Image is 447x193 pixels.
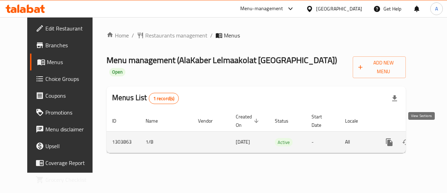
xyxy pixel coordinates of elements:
[236,137,250,146] span: [DATE]
[109,68,125,76] div: Open
[240,5,283,13] div: Menu-management
[306,131,339,153] td: -
[112,92,179,104] h2: Menus List
[137,31,207,40] a: Restaurants management
[386,90,403,107] div: Export file
[140,131,192,153] td: 1/8
[30,37,102,54] a: Branches
[398,134,415,151] button: Change Status
[107,31,406,40] nav: breadcrumb
[107,131,140,153] td: 1303863
[275,117,298,125] span: Status
[236,112,261,129] span: Created On
[112,117,125,125] span: ID
[47,58,96,66] span: Menus
[30,104,102,121] a: Promotions
[45,108,96,117] span: Promotions
[30,154,102,171] a: Coverage Report
[45,125,96,133] span: Menu disclaimer
[275,138,293,146] span: Active
[45,91,96,100] span: Coupons
[149,93,179,104] div: Total records count
[312,112,331,129] span: Start Date
[145,31,207,40] span: Restaurants management
[45,41,96,49] span: Branches
[45,24,96,33] span: Edit Restaurant
[316,5,362,13] div: [GEOGRAPHIC_DATA]
[45,159,96,167] span: Coverage Report
[107,52,337,68] span: Menu management ( AlaKaber Lelmaakolat [GEOGRAPHIC_DATA] )
[45,175,96,184] span: Grocery Checklist
[45,75,96,83] span: Choice Groups
[30,54,102,70] a: Menus
[30,87,102,104] a: Coupons
[132,31,134,40] li: /
[198,117,222,125] span: Vendor
[224,31,240,40] span: Menus
[210,31,213,40] li: /
[30,138,102,154] a: Upsell
[109,69,125,75] span: Open
[45,142,96,150] span: Upsell
[339,131,375,153] td: All
[358,58,401,76] span: Add New Menu
[381,134,398,151] button: more
[30,20,102,37] a: Edit Restaurant
[30,121,102,138] a: Menu disclaimer
[30,70,102,87] a: Choice Groups
[146,117,167,125] span: Name
[149,95,179,102] span: 1 record(s)
[30,171,102,188] a: Grocery Checklist
[107,31,129,40] a: Home
[345,117,367,125] span: Locale
[353,56,406,78] button: Add New Menu
[435,5,438,13] span: A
